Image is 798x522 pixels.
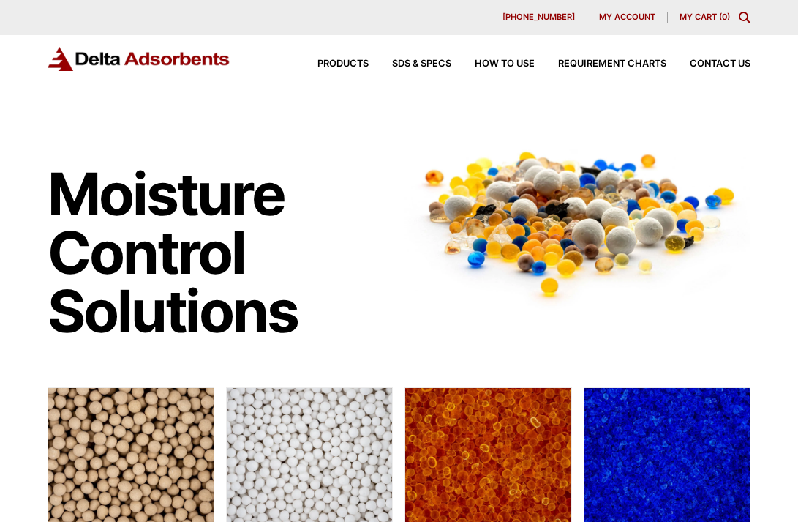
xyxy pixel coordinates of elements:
a: Requirement Charts [535,59,666,69]
div: Toggle Modal Content [739,12,750,23]
span: My account [599,13,655,21]
span: SDS & SPECS [392,59,451,69]
span: Requirement Charts [558,59,666,69]
a: My Cart (0) [680,12,730,22]
a: Contact Us [666,59,750,69]
span: Contact Us [690,59,750,69]
h1: Moisture Control Solutions [48,165,391,340]
a: How to Use [451,59,535,69]
img: Delta Adsorbents [48,47,230,71]
a: Products [294,59,369,69]
span: [PHONE_NUMBER] [502,13,575,21]
img: Image [404,135,750,310]
span: 0 [722,12,727,22]
a: [PHONE_NUMBER] [491,12,587,23]
span: How to Use [475,59,535,69]
a: My account [587,12,668,23]
a: SDS & SPECS [369,59,451,69]
span: Products [317,59,369,69]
